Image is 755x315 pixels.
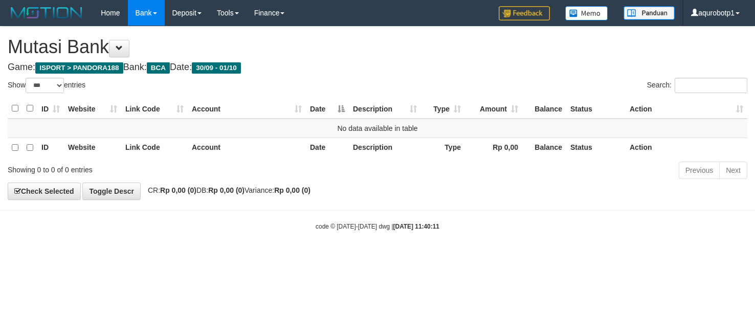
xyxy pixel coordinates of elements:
[316,223,439,230] small: code © [DATE]-[DATE] dwg |
[37,138,64,157] th: ID
[626,99,747,119] th: Action: activate to sort column ascending
[208,186,245,194] strong: Rp 0,00 (0)
[26,78,64,93] select: Showentries
[306,138,349,157] th: Date
[522,138,566,157] th: Balance
[121,99,188,119] th: Link Code: activate to sort column ascending
[8,119,747,138] td: No data available in table
[8,161,307,175] div: Showing 0 to 0 of 0 entries
[147,62,170,74] span: BCA
[349,99,421,119] th: Description: activate to sort column ascending
[192,62,241,74] span: 30/09 - 01/10
[188,99,306,119] th: Account: activate to sort column ascending
[64,99,121,119] th: Website: activate to sort column ascending
[679,162,720,179] a: Previous
[624,6,675,20] img: panduan.png
[465,138,522,157] th: Rp 0,00
[465,99,522,119] th: Amount: activate to sort column ascending
[8,183,81,200] a: Check Selected
[306,99,349,119] th: Date: activate to sort column descending
[349,138,421,157] th: Description
[8,37,747,57] h1: Mutasi Bank
[626,138,747,157] th: Action
[37,99,64,119] th: ID: activate to sort column ascending
[64,138,121,157] th: Website
[566,99,626,119] th: Status
[393,223,439,230] strong: [DATE] 11:40:11
[719,162,747,179] a: Next
[647,78,747,93] label: Search:
[188,138,306,157] th: Account
[421,99,465,119] th: Type: activate to sort column ascending
[8,62,747,73] h4: Game: Bank: Date:
[499,6,550,20] img: Feedback.jpg
[675,78,747,93] input: Search:
[522,99,566,119] th: Balance
[35,62,123,74] span: ISPORT > PANDORA188
[565,6,608,20] img: Button%20Memo.svg
[8,5,85,20] img: MOTION_logo.png
[143,186,310,194] span: CR: DB: Variance:
[121,138,188,157] th: Link Code
[421,138,465,157] th: Type
[160,186,196,194] strong: Rp 0,00 (0)
[82,183,141,200] a: Toggle Descr
[274,186,310,194] strong: Rp 0,00 (0)
[8,78,85,93] label: Show entries
[566,138,626,157] th: Status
